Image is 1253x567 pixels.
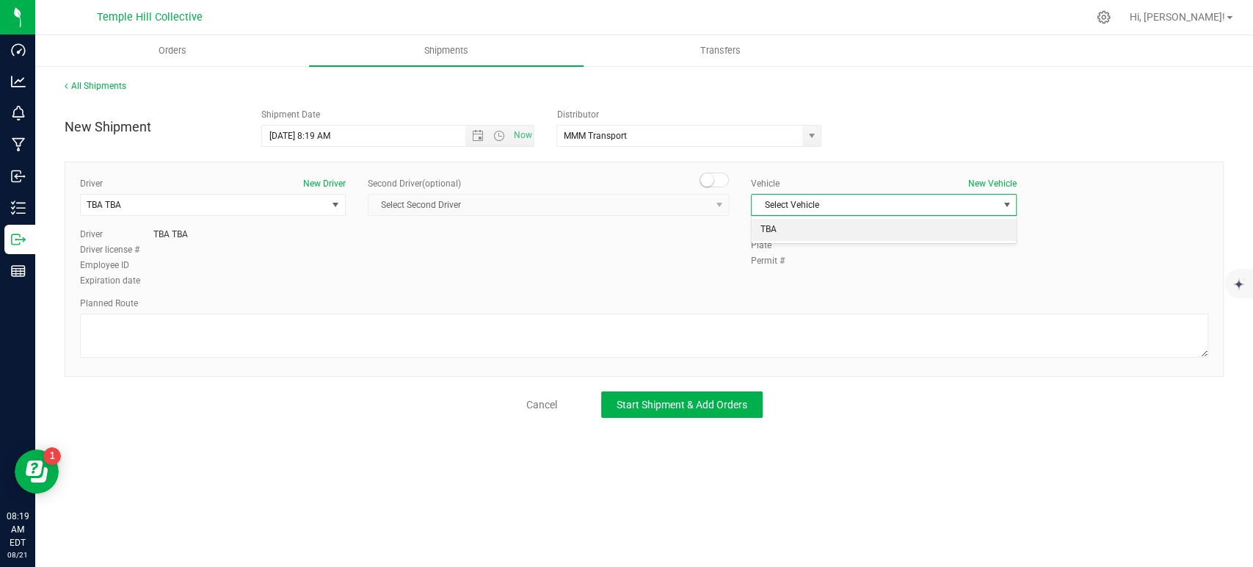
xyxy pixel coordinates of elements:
[15,449,59,494] iframe: Resource center
[97,11,203,24] span: Temple Hill Collective
[80,298,138,308] span: Planned Route
[556,108,598,121] label: Distributor
[526,397,557,412] a: Cancel
[11,201,26,215] inline-svg: Inventory
[65,81,126,91] a: All Shipments
[998,195,1016,215] span: select
[617,399,747,411] span: Start Shipment & Add Orders
[80,228,153,241] label: Driver
[751,239,795,252] label: Plate
[11,137,26,152] inline-svg: Manufacturing
[7,510,29,549] p: 08:19 AM EDT
[1130,11,1225,23] span: Hi, [PERSON_NAME]!
[11,74,26,89] inline-svg: Analytics
[510,125,535,146] span: Set Current date
[80,274,153,287] label: Expiration date
[11,232,26,247] inline-svg: Outbound
[968,177,1017,190] button: New Vehicle
[35,35,309,66] a: Orders
[487,130,512,142] span: Open the time view
[7,549,29,560] p: 08/21
[11,264,26,278] inline-svg: Reports
[404,44,488,57] span: Shipments
[802,126,821,146] span: select
[751,254,795,267] label: Permit #
[261,108,320,121] label: Shipment Date
[139,44,206,57] span: Orders
[584,35,857,66] a: Transfers
[80,259,153,272] label: Employee ID
[11,106,26,120] inline-svg: Monitoring
[11,43,26,57] inline-svg: Dashboard
[43,447,61,465] iframe: Resource center unread badge
[65,120,239,134] h4: New Shipment
[303,177,346,190] button: New Driver
[80,177,103,190] label: Driver
[557,126,795,146] input: Select
[153,228,188,241] div: TBA TBA
[11,169,26,184] inline-svg: Inbound
[422,178,461,189] span: (optional)
[465,130,490,142] span: Open the date view
[368,177,461,190] label: Second Driver
[752,195,998,215] span: Select Vehicle
[309,35,583,66] a: Shipments
[752,219,1016,241] li: TBA
[327,195,345,215] span: select
[680,44,760,57] span: Transfers
[1094,10,1113,24] div: Manage settings
[87,200,121,210] span: TBA TBA
[80,243,153,256] label: Driver license #
[751,177,780,190] label: Vehicle
[601,391,763,418] button: Start Shipment & Add Orders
